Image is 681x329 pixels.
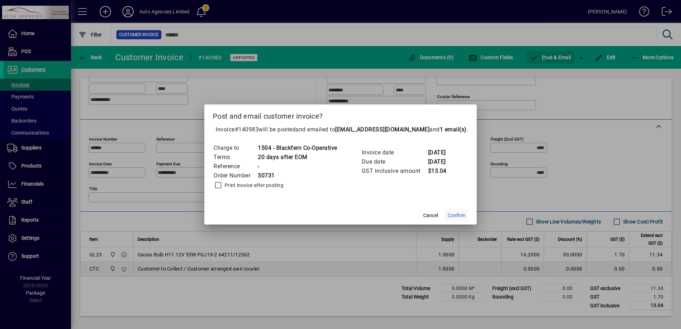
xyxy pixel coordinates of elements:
[213,171,258,180] td: Order Number
[440,126,467,133] b: 1 email(s)
[445,209,468,222] button: Confirm
[335,126,430,133] b: [EMAIL_ADDRESS][DOMAIN_NAME]
[223,182,283,189] label: Print invoice after posting
[213,125,468,134] p: Invoice will be posted .
[213,143,258,153] td: Charge to
[258,162,337,171] td: -
[213,162,258,171] td: Reference
[213,153,258,162] td: Terms
[419,209,442,222] button: Cancel
[235,126,259,133] span: #140983
[204,104,477,125] h2: Post and email customer invoice?
[428,166,456,176] td: $13.04
[448,212,465,219] span: Confirm
[258,171,337,180] td: 50731
[361,157,428,166] td: Due date
[258,153,337,162] td: 20 days after EOM
[423,212,438,219] span: Cancel
[258,143,337,153] td: 1504 - Blackfern Co-Operative
[361,148,428,157] td: Invoice date
[428,157,456,166] td: [DATE]
[428,148,456,157] td: [DATE]
[430,126,467,133] span: and
[295,126,467,133] span: and emailed to
[361,166,428,176] td: GST inclusive amount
